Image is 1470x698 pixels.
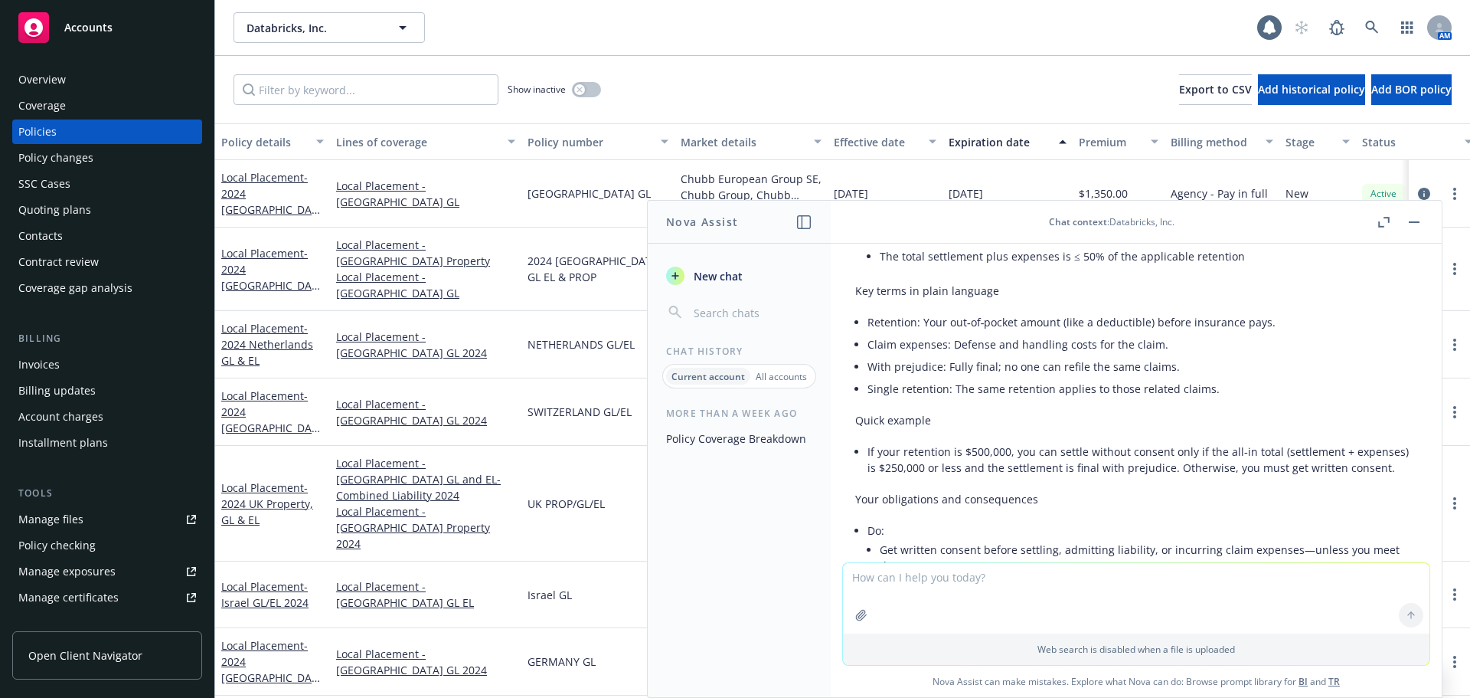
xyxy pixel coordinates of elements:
div: Market details [681,134,805,150]
a: Coverage [12,93,202,118]
li: The total settlement plus expenses is ≤ 50% of the applicable retention [880,245,1417,267]
div: Manage files [18,507,83,532]
div: Policies [18,120,57,144]
a: Local Placement - [GEOGRAPHIC_DATA] GL 2024 [336,396,515,428]
a: more [1445,185,1464,203]
a: Local Placement [221,321,313,368]
div: Contacts [18,224,63,248]
a: Start snowing [1286,12,1317,43]
a: Local Placement - [GEOGRAPHIC_DATA] Property [336,237,515,269]
a: BI [1298,675,1308,688]
a: Installment plans [12,431,202,455]
li: Do: [867,519,1417,602]
span: NETHERLANDS GL/EL [528,336,635,352]
li: Claim expenses: Defense and handling costs for the claim. [867,333,1417,356]
div: More than a week ago [648,407,831,420]
a: Local Placement - [GEOGRAPHIC_DATA] GL [336,178,515,210]
span: Show inactive [508,83,566,96]
span: SWITZERLAND GL/EL [528,404,632,420]
li: Single retention: The same retention applies to those related claims. [867,378,1417,400]
a: more [1445,336,1464,354]
a: Local Placement - [GEOGRAPHIC_DATA] GL and EL-Combined Liability 2024 [336,455,515,503]
span: [GEOGRAPHIC_DATA] GL [528,185,651,202]
span: - 2024 Netherlands GL & EL [221,321,313,368]
a: more [1445,494,1464,513]
span: $1,350.00 [1079,185,1128,202]
button: Policy Coverage Breakdown [660,426,818,451]
button: Add historical policy [1258,74,1365,105]
p: All accounts [756,370,807,383]
div: Account charges [18,405,103,429]
button: Market details [675,123,828,160]
a: Local Placement - [GEOGRAPHIC_DATA] GL EL [336,578,515,611]
span: Chat context [1049,215,1107,228]
div: Expiration date [949,134,1050,150]
a: Policy changes [12,146,202,170]
a: Billing updates [12,378,202,403]
div: Invoices [18,352,60,377]
div: Chat History [648,345,831,358]
div: : Databricks, Inc. [1049,215,1174,228]
span: UK PROP/GL/EL [528,496,605,512]
div: Policy details [221,134,307,150]
div: Effective date [834,134,920,150]
button: Policy details [215,123,330,160]
button: Expiration date [942,123,1073,160]
a: Manage certificates [12,585,202,610]
button: Add BOR policy [1371,74,1452,105]
a: Manage files [12,507,202,532]
div: Policy changes [18,146,93,170]
span: [DATE] [834,185,868,202]
a: more [1445,403,1464,421]
p: Web search is disabled when a file is uploaded [852,643,1420,656]
span: Export to CSV [1179,82,1252,97]
span: - 2024 UK Property, GL & EL [221,480,313,527]
span: Databricks, Inc. [247,20,379,36]
div: Stage [1285,134,1333,150]
button: Policy number [521,123,675,160]
a: Local Placement - [GEOGRAPHIC_DATA] Property 2024 [336,503,515,552]
a: Search [1357,12,1387,43]
span: New chat [691,268,743,284]
a: Switch app [1392,12,1423,43]
button: New chat [660,262,818,290]
div: Chubb European Group SE, Chubb Group, Chubb Group (International) [681,171,822,203]
a: Account charges [12,405,202,429]
li: Retention: Your out‑of‑pocket amount (like a deductible) before insurance pays. [867,311,1417,333]
button: Stage [1279,123,1356,160]
div: Manage claims [18,611,96,636]
a: Contacts [12,224,202,248]
a: Quoting plans [12,198,202,222]
span: Open Client Navigator [28,647,142,664]
a: SSC Cases [12,172,202,196]
span: Agency - Pay in full [1171,185,1268,202]
span: 2024 [GEOGRAPHIC_DATA] GL EL & PROP [528,253,668,285]
div: SSC Cases [18,172,70,196]
a: Local Placement [221,579,309,610]
span: Accounts [64,21,113,34]
a: Local Placement [221,388,318,451]
p: Key terms in plain language [855,283,1417,299]
div: Overview [18,67,66,92]
span: Add historical policy [1258,82,1365,97]
a: more [1445,585,1464,604]
p: Your obligations and consequences [855,491,1417,507]
a: Overview [12,67,202,92]
input: Filter by keyword... [234,74,498,105]
a: Policies [12,120,202,144]
button: Export to CSV [1179,74,1252,105]
a: more [1445,260,1464,278]
div: Billing method [1171,134,1256,150]
a: more [1445,653,1464,671]
div: Policy number [528,134,652,150]
button: Billing method [1165,123,1279,160]
a: circleInformation [1415,185,1433,203]
p: Current account [671,370,745,383]
a: Invoices [12,352,202,377]
span: [DATE] [949,185,983,202]
a: Manage exposures [12,559,202,584]
a: Local Placement [221,246,318,325]
a: Local Placement - [GEOGRAPHIC_DATA] GL 2024 [336,329,515,361]
h1: Nova Assist [666,214,738,230]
